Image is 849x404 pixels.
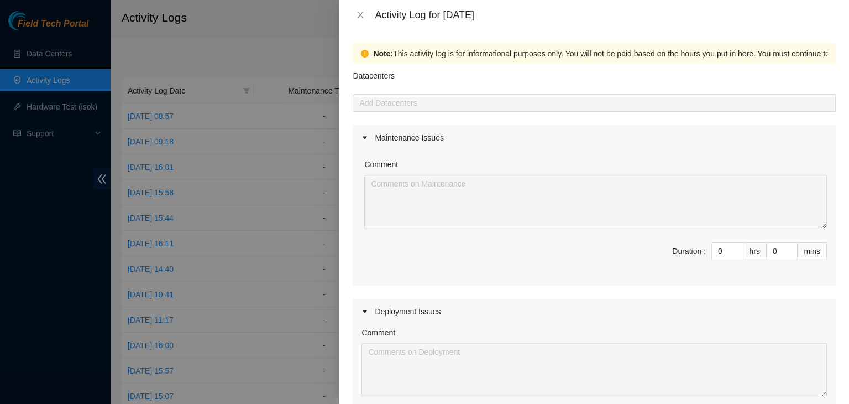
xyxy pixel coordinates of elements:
div: Deployment Issues [353,299,836,324]
label: Comment [364,158,398,170]
button: Close [353,10,368,20]
span: exclamation-circle [361,50,369,58]
span: close [356,11,365,19]
div: mins [798,242,827,260]
span: caret-right [361,134,368,141]
div: hrs [743,242,767,260]
textarea: Comment [361,343,827,397]
strong: Note: [373,48,393,60]
div: Duration : [672,245,706,257]
div: Activity Log for [DATE] [375,9,836,21]
label: Comment [361,327,395,339]
p: Datacenters [353,64,394,82]
span: caret-right [361,308,368,315]
textarea: Comment [364,175,827,229]
div: Maintenance Issues [353,125,836,151]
